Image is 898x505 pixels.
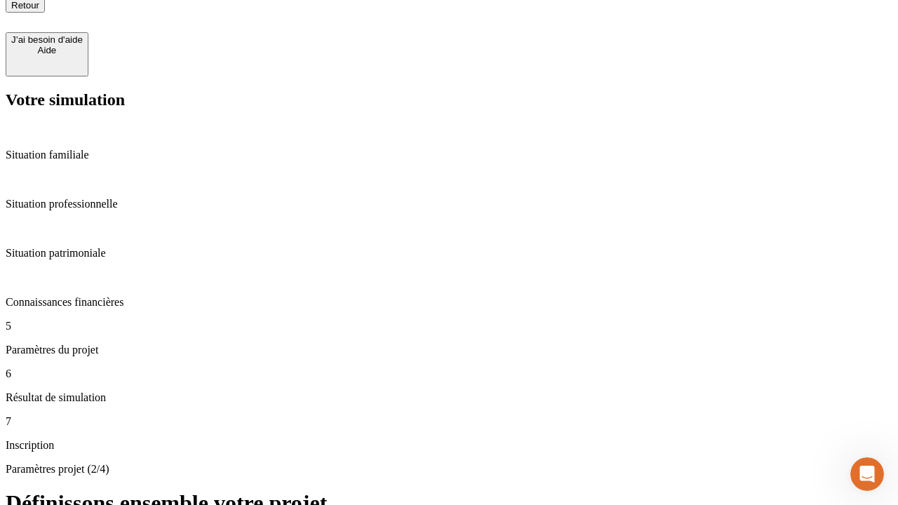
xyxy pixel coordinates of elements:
[6,247,892,260] p: Situation patrimoniale
[6,391,892,404] p: Résultat de simulation
[6,368,892,380] p: 6
[6,439,892,452] p: Inscription
[6,415,892,428] p: 7
[6,296,892,309] p: Connaissances financières
[6,463,892,476] p: Paramètres projet (2/4)
[11,34,83,45] div: J’ai besoin d'aide
[11,45,83,55] div: Aide
[6,90,892,109] h2: Votre simulation
[6,198,892,210] p: Situation professionnelle
[6,320,892,332] p: 5
[6,149,892,161] p: Situation familiale
[6,344,892,356] p: Paramètres du projet
[6,32,88,76] button: J’ai besoin d'aideAide
[850,457,884,491] iframe: Intercom live chat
